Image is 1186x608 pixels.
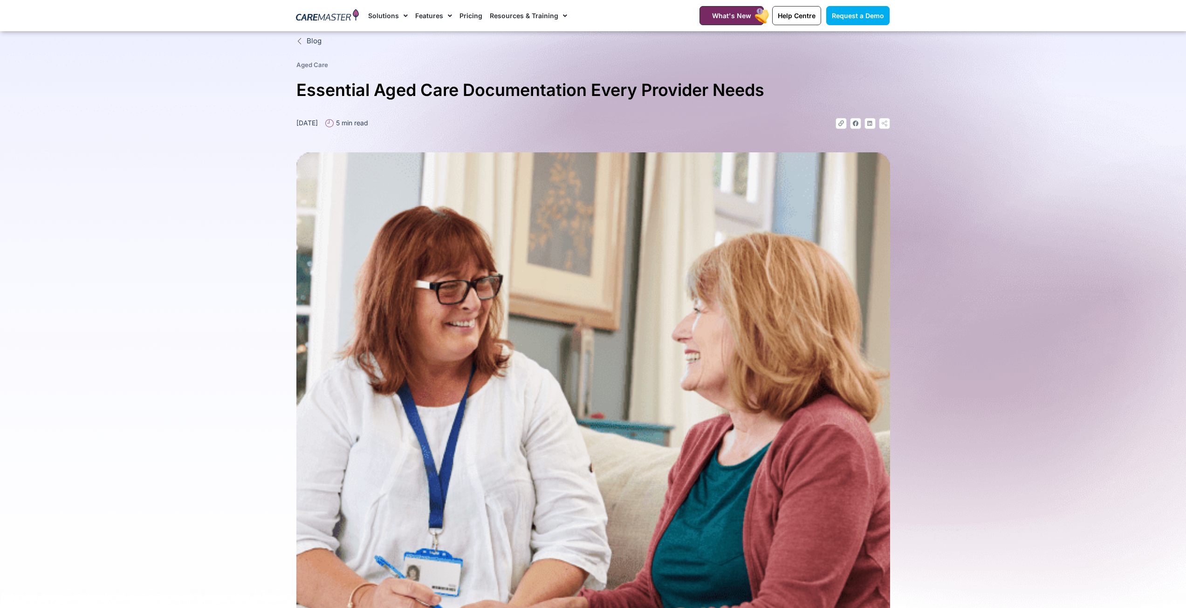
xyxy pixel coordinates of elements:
span: 5 min read [334,118,368,128]
h1: Essential Aged Care Documentation Every Provider Needs [296,76,890,104]
a: Blog [296,36,890,47]
time: [DATE] [296,119,318,127]
span: Help Centre [778,12,816,20]
img: CareMaster Logo [296,9,359,23]
span: Blog [304,36,322,47]
span: Request a Demo [832,12,884,20]
a: What's New [699,6,764,25]
a: Request a Demo [826,6,890,25]
a: Help Centre [772,6,821,25]
span: What's New [712,12,751,20]
a: Aged Care [296,61,328,68]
